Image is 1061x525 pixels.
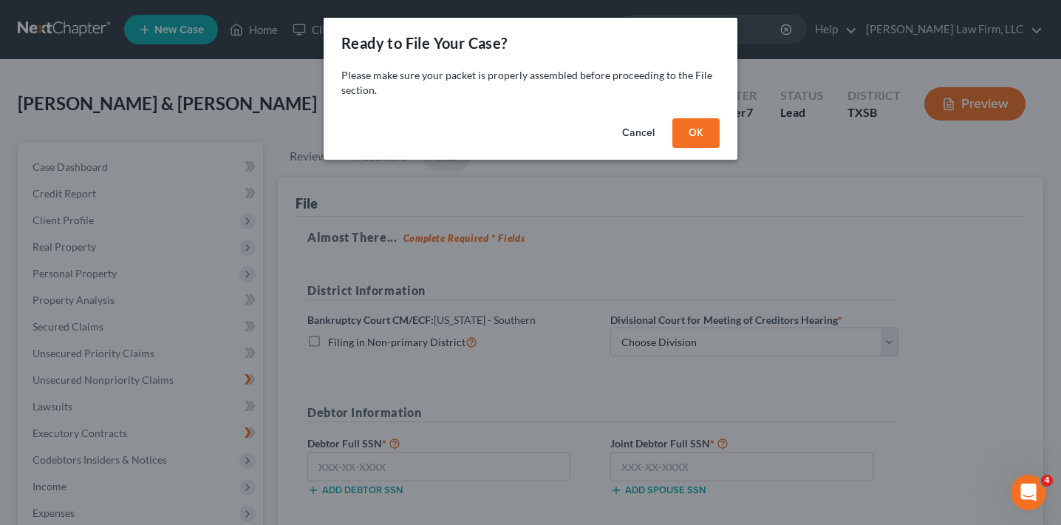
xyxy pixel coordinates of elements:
[341,33,508,53] div: Ready to File Your Case?
[672,118,720,148] button: OK
[341,68,720,98] p: Please make sure your packet is properly assembled before proceeding to the File section.
[1041,475,1053,487] span: 4
[610,118,666,148] button: Cancel
[1011,475,1046,510] iframe: Intercom live chat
